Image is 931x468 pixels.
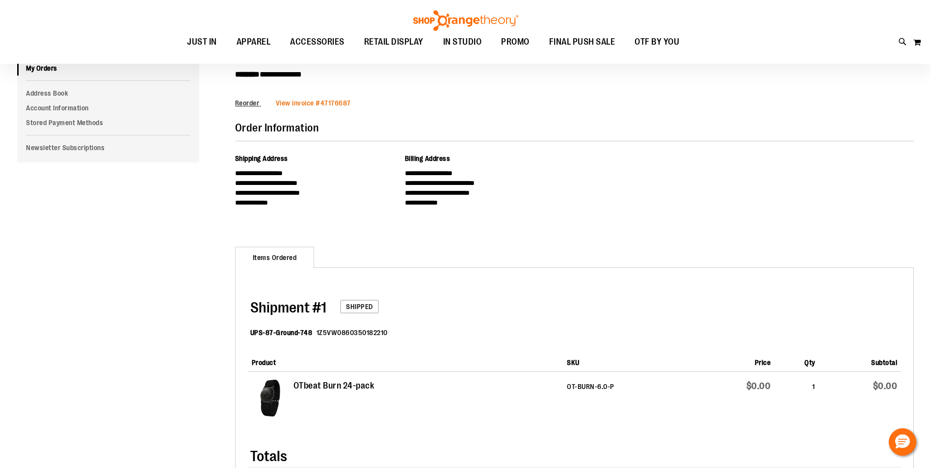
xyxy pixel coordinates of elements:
a: IN STUDIO [433,31,492,53]
span: 1 [250,299,326,316]
span: Shipment # [250,299,321,316]
span: View invoice # [276,99,320,107]
span: Reorder [235,99,260,107]
a: JUST IN [177,31,227,53]
a: Address Book [17,86,199,101]
span: RETAIL DISPLAY [364,31,424,53]
button: Hello, have a question? Let’s chat. [889,428,916,456]
span: $0.00 [746,381,771,391]
span: APPAREL [237,31,271,53]
a: Newsletter Subscriptions [17,140,199,155]
th: Price [697,350,775,372]
th: Product [248,350,563,372]
dt: UPS-87-Ground-748 [250,328,313,338]
th: Subtotal [819,350,901,372]
a: FINAL PUSH SALE [539,31,625,53]
span: ACCESSORIES [290,31,345,53]
a: My Orders [17,61,199,76]
img: Shop Orangetheory [412,10,520,31]
span: Shipped [340,300,379,313]
a: OTF BY YOU [625,31,689,53]
th: Qty [774,350,819,372]
strong: OTbeat Burn 24-pack [293,380,374,392]
a: PROMO [491,31,539,53]
span: Billing Address [405,155,451,162]
td: 1 [774,372,819,429]
span: Shipping Address [235,155,288,162]
span: OTF BY YOU [635,31,679,53]
a: Account Information [17,101,199,115]
span: FINAL PUSH SALE [549,31,615,53]
a: Stored Payment Methods [17,115,199,130]
a: ACCESSORIES [280,31,354,53]
a: View invoice #47176687 [276,99,351,107]
a: APPAREL [227,31,281,53]
span: IN STUDIO [443,31,482,53]
th: SKU [563,350,696,372]
span: $0.00 [873,381,898,391]
span: JUST IN [187,31,217,53]
span: PROMO [501,31,530,53]
img: OTbeat Burn 24-pack [252,380,289,416]
dd: 1Z5VW0860350182210 [317,328,388,338]
td: OT-BURN-6.0-P [563,372,696,429]
a: RETAIL DISPLAY [354,31,433,53]
span: Totals [250,448,287,465]
strong: Items Ordered [235,247,315,268]
span: Order Information [235,122,319,134]
a: Reorder [235,99,261,107]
